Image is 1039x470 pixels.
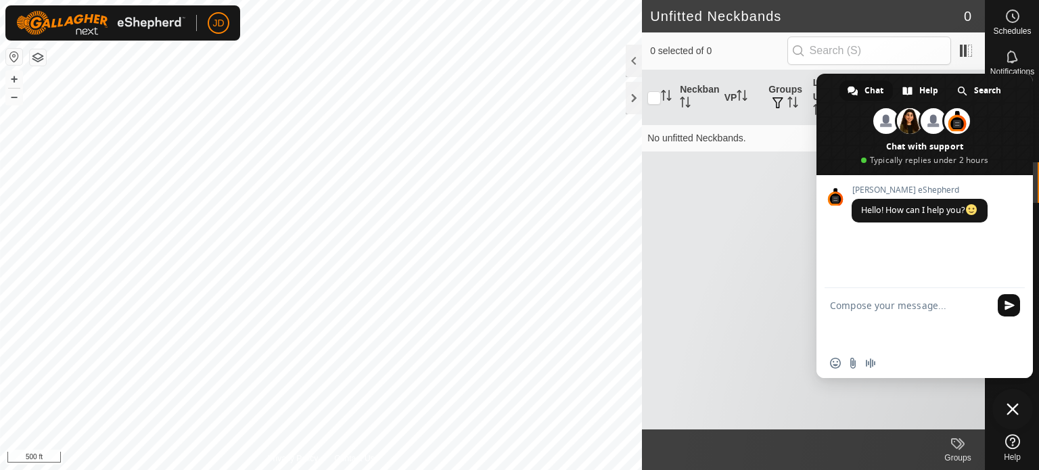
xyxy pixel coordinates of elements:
p-sorticon: Activate to sort [813,106,824,117]
span: JD [212,16,224,30]
a: Privacy Policy [268,452,319,465]
th: VP [719,70,764,125]
span: 0 selected of 0 [650,44,787,58]
td: No unfitted Neckbands. [642,124,985,151]
div: Help [894,80,948,101]
img: Gallagher Logo [16,11,185,35]
span: Send a file [848,358,858,369]
button: Map Layers [30,49,46,66]
button: + [6,71,22,87]
span: Help [1004,453,1021,461]
button: Reset Map [6,49,22,65]
th: Neckband [674,70,719,125]
span: [PERSON_NAME] eShepherd [852,185,988,195]
p-sorticon: Activate to sort [661,92,672,103]
span: Search [974,80,1001,101]
span: Audio message [865,358,876,369]
p-sorticon: Activate to sort [737,92,747,103]
th: Location [940,70,985,125]
a: Contact Us [334,452,374,465]
div: Search [949,80,1011,101]
div: Close chat [992,389,1033,429]
input: Search (S) [787,37,951,65]
th: Battery [852,70,896,125]
span: Insert an emoji [830,358,841,369]
p-sorticon: Activate to sort [787,99,798,110]
th: Alerts [896,70,941,125]
span: Send [998,294,1020,316]
span: 0 [964,6,971,26]
p-sorticon: Activate to sort [680,99,691,110]
h2: Unfitted Neckbands [650,8,964,24]
span: Chat [864,80,883,101]
textarea: Compose your message... [830,300,990,348]
span: Schedules [993,27,1031,35]
span: Hello! How can I help you? [861,204,978,216]
button: – [6,89,22,105]
div: Chat [839,80,893,101]
th: Last Updated [808,70,852,125]
a: Help [986,429,1039,467]
span: Notifications [990,68,1034,76]
span: Help [919,80,938,101]
div: Groups [931,452,985,464]
th: Groups [763,70,808,125]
